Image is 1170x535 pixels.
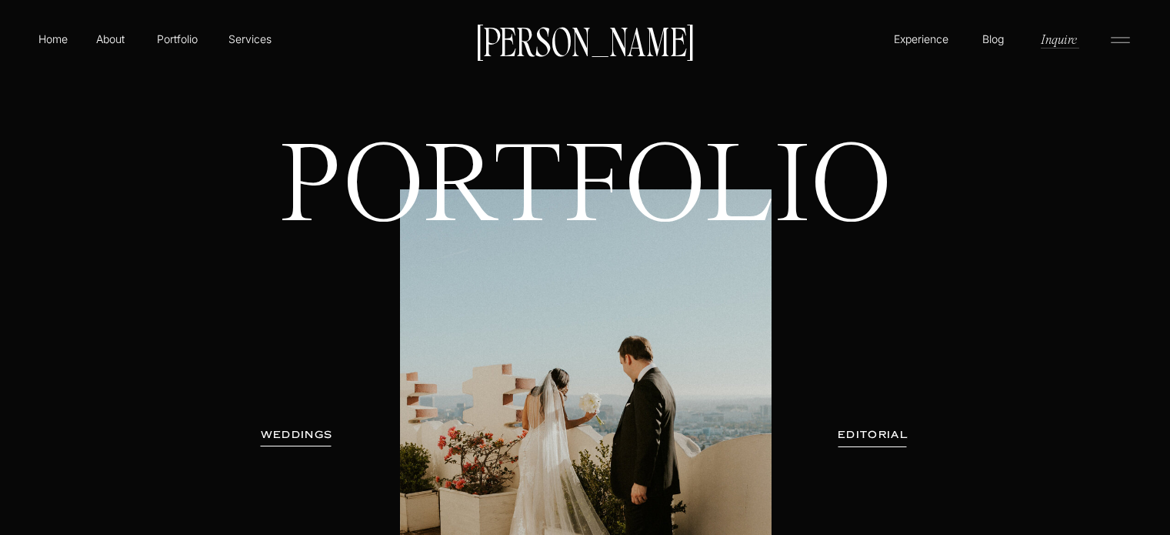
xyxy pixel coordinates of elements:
a: WEDDINGS [248,427,345,443]
a: Home [35,31,71,47]
a: Portfolio [150,31,205,47]
a: Inquire [1039,30,1078,48]
a: [PERSON_NAME] [469,24,702,56]
a: EDITORIAL [817,427,929,443]
a: Blog [978,31,1008,46]
a: Experience [892,31,951,47]
a: Services [227,31,272,47]
a: About [93,31,128,46]
h1: PORTFOLIO [253,139,918,346]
